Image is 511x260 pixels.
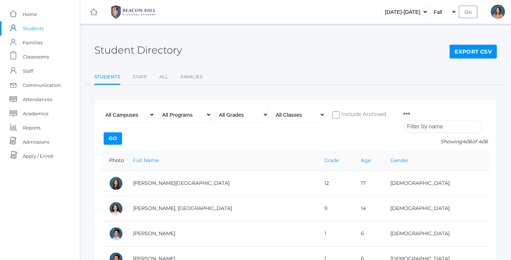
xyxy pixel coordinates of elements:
[109,201,123,216] div: Phoenix Abdulla
[354,196,383,221] td: 14
[383,221,489,246] td: [DEMOGRAPHIC_DATA]
[109,227,123,241] div: Dominic Abrea
[317,196,354,221] td: 9
[23,135,49,149] span: Admissions
[403,138,489,145] p: Showing of 406
[107,3,160,21] img: 1_BHCALogos-05.png
[23,64,33,78] span: Staff
[317,221,354,246] td: 1
[23,50,49,64] span: Classrooms
[23,92,52,106] span: Attendances
[181,70,203,84] a: Families
[133,70,147,84] a: Staff
[23,35,43,50] span: Families
[23,106,48,121] span: Academics
[403,121,482,133] input: Filter by name
[324,157,339,164] a: Grade
[390,157,408,164] a: Gender
[354,221,383,246] td: 6
[462,138,472,145] span: 406
[491,5,505,19] div: Jennifer Jenkins
[23,121,40,135] span: Reports
[23,21,44,35] span: Students
[361,157,371,164] a: Age
[109,176,123,190] div: Charlotte Abdulla
[159,70,168,84] a: All
[383,196,489,221] td: [DEMOGRAPHIC_DATA]
[23,78,61,92] span: Communication
[450,45,497,59] a: Export CSV
[459,6,477,18] input: Go
[340,110,386,119] span: Include Archived
[317,171,354,196] td: 12
[126,196,317,221] td: [PERSON_NAME], [GEOGRAPHIC_DATA]
[126,171,317,196] td: [PERSON_NAME][GEOGRAPHIC_DATA]
[126,221,317,246] td: [PERSON_NAME]
[94,45,182,56] h2: Student Directory
[383,171,489,196] td: [DEMOGRAPHIC_DATA]
[354,171,383,196] td: 17
[333,111,340,118] input: Include Archived
[104,132,122,145] input: Go
[94,70,120,85] a: Students
[133,157,159,164] a: Full Name
[102,150,126,171] th: Photo
[23,149,54,163] span: Apply / Enroll
[23,7,37,21] span: Home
